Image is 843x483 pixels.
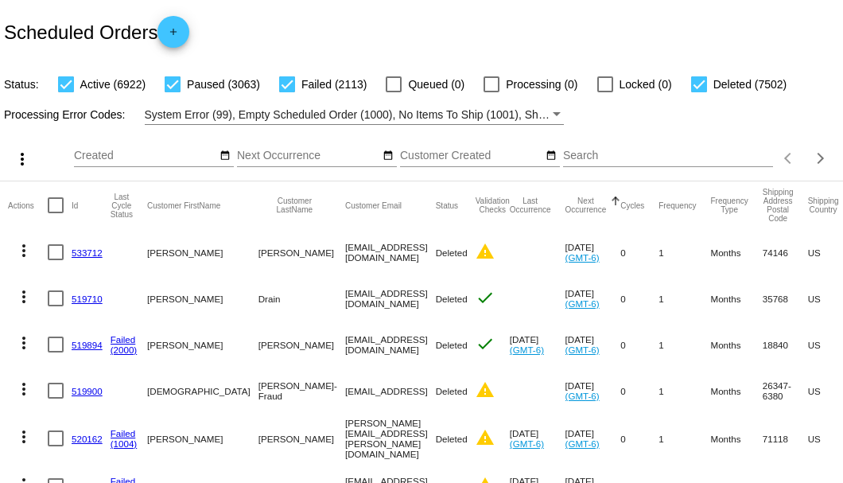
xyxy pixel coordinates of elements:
[763,275,808,321] mat-cell: 35768
[658,414,710,463] mat-cell: 1
[164,26,183,45] mat-icon: add
[710,321,762,368] mat-cell: Months
[345,201,402,210] button: Change sorting for CustomerEmail
[4,16,189,48] h2: Scheduled Orders
[436,434,468,444] span: Deleted
[620,201,644,210] button: Change sorting for Cycles
[565,197,607,214] button: Change sorting for NextOccurrenceUtc
[237,150,380,162] input: Next Occurrence
[620,414,658,463] mat-cell: 0
[345,368,436,414] mat-cell: [EMAIL_ADDRESS]
[345,275,436,321] mat-cell: [EMAIL_ADDRESS][DOMAIN_NAME]
[258,414,345,463] mat-cell: [PERSON_NAME]
[773,142,805,174] button: Previous page
[710,275,762,321] mat-cell: Months
[147,275,258,321] mat-cell: [PERSON_NAME]
[620,75,672,94] span: Locked (0)
[147,414,258,463] mat-cell: [PERSON_NAME]
[565,252,600,263] a: (GMT-6)
[476,334,495,353] mat-icon: check
[111,345,138,355] a: (2000)
[710,229,762,275] mat-cell: Months
[301,75,367,94] span: Failed (2113)
[258,275,345,321] mat-cell: Drain
[436,247,468,258] span: Deleted
[72,201,78,210] button: Change sorting for Id
[72,340,103,350] a: 519894
[476,380,495,399] mat-icon: warning
[476,242,495,261] mat-icon: warning
[8,181,48,229] mat-header-cell: Actions
[710,414,762,463] mat-cell: Months
[80,75,146,94] span: Active (6922)
[620,368,658,414] mat-cell: 0
[565,391,600,401] a: (GMT-6)
[345,321,436,368] mat-cell: [EMAIL_ADDRESS][DOMAIN_NAME]
[476,181,510,229] mat-header-cell: Validation Checks
[620,275,658,321] mat-cell: 0
[565,414,621,463] mat-cell: [DATE]
[476,288,495,307] mat-icon: check
[258,197,331,214] button: Change sorting for CustomerLastName
[13,150,32,169] mat-icon: more_vert
[763,321,808,368] mat-cell: 18840
[713,75,787,94] span: Deleted (7502)
[620,229,658,275] mat-cell: 0
[763,368,808,414] mat-cell: 26347-6380
[510,345,544,355] a: (GMT-6)
[14,380,33,399] mat-icon: more_vert
[111,334,136,345] a: Failed
[258,368,345,414] mat-cell: [PERSON_NAME]- Fraud
[658,368,710,414] mat-cell: 1
[4,108,126,121] span: Processing Error Codes:
[565,321,621,368] mat-cell: [DATE]
[111,438,138,449] a: (1004)
[72,434,103,444] a: 520162
[658,321,710,368] mat-cell: 1
[565,345,600,355] a: (GMT-6)
[436,340,468,350] span: Deleted
[620,321,658,368] mat-cell: 0
[436,294,468,304] span: Deleted
[563,150,773,162] input: Search
[72,247,103,258] a: 533712
[808,197,839,214] button: Change sorting for ShippingCountry
[763,414,808,463] mat-cell: 71118
[74,150,217,162] input: Created
[147,321,258,368] mat-cell: [PERSON_NAME]
[219,150,231,162] mat-icon: date_range
[145,105,565,125] mat-select: Filter by Processing Error Codes
[14,287,33,306] mat-icon: more_vert
[565,368,621,414] mat-cell: [DATE]
[147,229,258,275] mat-cell: [PERSON_NAME]
[345,414,436,463] mat-cell: [PERSON_NAME][EMAIL_ADDRESS][PERSON_NAME][DOMAIN_NAME]
[476,428,495,447] mat-icon: warning
[565,229,621,275] mat-cell: [DATE]
[710,368,762,414] mat-cell: Months
[763,229,808,275] mat-cell: 74146
[111,193,133,219] button: Change sorting for LastProcessingCycleId
[805,142,837,174] button: Next page
[658,201,696,210] button: Change sorting for Frequency
[4,78,39,91] span: Status:
[710,197,748,214] button: Change sorting for FrequencyType
[658,275,710,321] mat-cell: 1
[400,150,543,162] input: Customer Created
[565,438,600,449] a: (GMT-6)
[14,241,33,260] mat-icon: more_vert
[510,438,544,449] a: (GMT-6)
[111,428,136,438] a: Failed
[258,321,345,368] mat-cell: [PERSON_NAME]
[72,294,103,304] a: 519710
[187,75,260,94] span: Paused (3063)
[147,201,220,210] button: Change sorting for CustomerFirstName
[72,386,103,396] a: 519900
[147,368,258,414] mat-cell: [DEMOGRAPHIC_DATA]
[506,75,577,94] span: Processing (0)
[658,229,710,275] mat-cell: 1
[436,201,458,210] button: Change sorting for Status
[383,150,394,162] mat-icon: date_range
[510,197,551,214] button: Change sorting for LastOccurrenceUtc
[565,275,621,321] mat-cell: [DATE]
[763,188,794,223] button: Change sorting for ShippingPostcode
